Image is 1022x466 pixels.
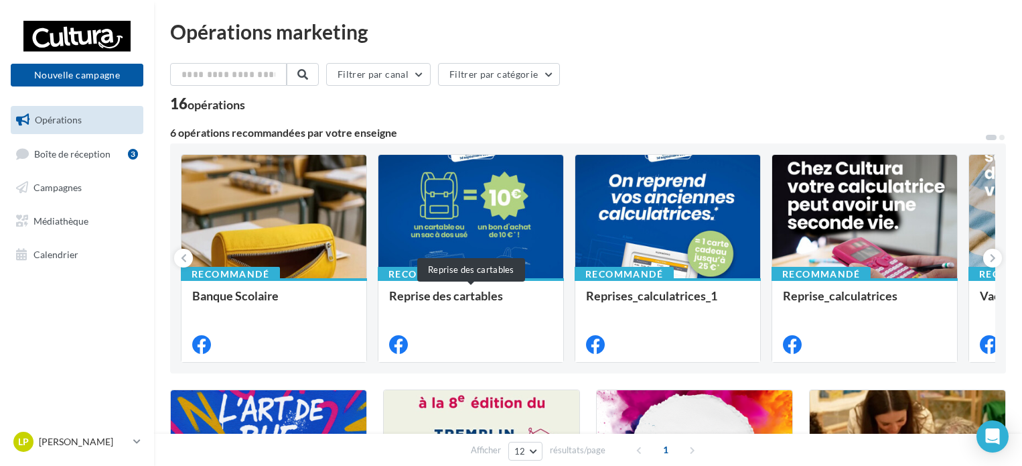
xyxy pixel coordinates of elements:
[33,248,78,259] span: Calendrier
[170,97,245,111] div: 16
[18,435,29,449] span: LP
[575,267,674,282] div: Recommandé
[438,63,560,86] button: Filtrer par catégorie
[783,289,946,316] div: Reprise_calculatrices
[181,267,280,282] div: Recommandé
[514,446,526,457] span: 12
[8,174,146,202] a: Campagnes
[655,439,676,461] span: 1
[326,63,431,86] button: Filtrer par canal
[188,99,245,111] div: opérations
[192,289,356,316] div: Banque Scolaire
[8,106,146,134] a: Opérations
[128,149,138,160] div: 3
[378,267,477,282] div: Recommandé
[39,435,128,449] p: [PERSON_NAME]
[550,444,605,457] span: résultats/page
[976,420,1009,453] div: Open Intercom Messenger
[33,182,82,193] span: Campagnes
[170,21,1006,42] div: Opérations marketing
[471,444,501,457] span: Afficher
[508,442,542,461] button: 12
[8,241,146,269] a: Calendrier
[8,139,146,168] a: Boîte de réception3
[417,258,525,282] div: Reprise des cartables
[33,215,88,227] span: Médiathèque
[34,148,111,159] span: Boîte de réception
[772,267,871,282] div: Recommandé
[11,429,143,455] a: LP [PERSON_NAME]
[170,127,984,138] div: 6 opérations recommandées par votre enseigne
[586,289,749,316] div: Reprises_calculatrices_1
[8,207,146,235] a: Médiathèque
[389,289,553,316] div: Reprise des cartables
[11,64,143,86] button: Nouvelle campagne
[35,114,82,125] span: Opérations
